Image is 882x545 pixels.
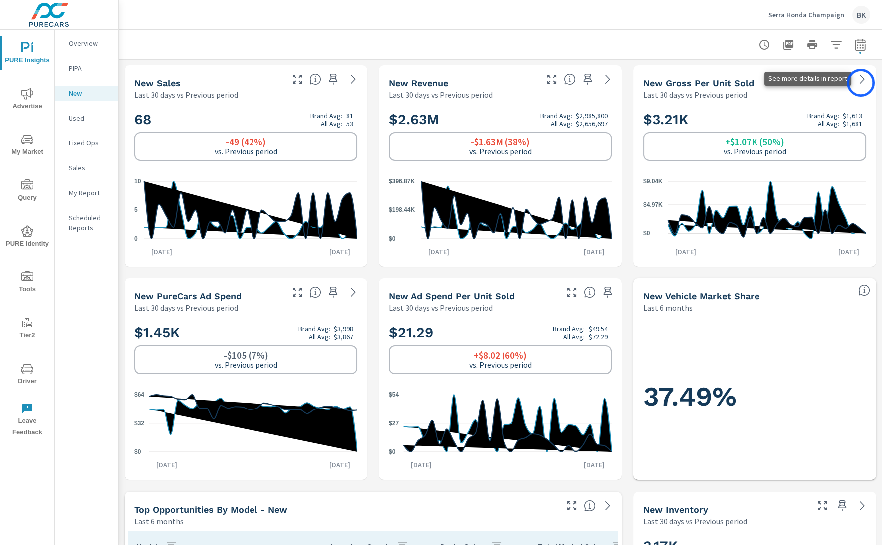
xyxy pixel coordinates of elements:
h1: 37.49% [643,380,866,413]
p: [DATE] [577,460,612,470]
div: New [55,86,118,101]
div: Fixed Ops [55,136,118,150]
span: Save this to your personalized report [600,284,616,300]
div: BK [852,6,870,24]
span: Total cost of media for all PureCars channels for the selected dealership group over the selected... [309,286,321,298]
text: 10 [134,178,141,185]
p: All Avg: [321,120,342,128]
span: Leave Feedback [3,403,51,438]
h6: -$1.63M (38%) [471,137,530,147]
p: Used [69,113,110,123]
h5: New PureCars Ad Spend [134,291,242,301]
a: See more details in report [345,284,361,300]
p: Sales [69,163,110,173]
p: vs. Previous period [215,360,277,369]
text: $32 [134,420,144,427]
p: vs. Previous period [469,360,532,369]
button: Make Fullscreen [564,284,580,300]
p: Fixed Ops [69,138,110,148]
p: 81 [346,112,353,120]
text: $0 [389,235,396,242]
p: Last 30 days vs Previous period [389,302,493,314]
button: Make Fullscreen [798,71,814,87]
p: Brand Avg: [298,325,330,333]
p: All Avg: [551,120,572,128]
span: Save this to your personalized report [325,284,341,300]
button: Make Fullscreen [544,71,560,87]
p: Last 30 days vs Previous period [643,89,747,101]
span: Query [3,179,51,204]
span: Driver [3,363,51,387]
p: All Avg: [309,333,330,341]
span: Find the biggest opportunities within your model lineup by seeing how each model is selling in yo... [584,500,596,512]
p: Brand Avg: [310,112,342,120]
h6: +$8.02 (60%) [474,350,527,360]
p: $2,985,800 [576,112,608,120]
span: Save this to your personalized report [325,71,341,87]
text: 0 [134,235,138,242]
p: 53 [346,120,353,128]
div: Sales [55,160,118,175]
p: $72.29 [589,333,608,341]
p: [DATE] [322,460,357,470]
p: vs. Previous period [469,147,532,156]
text: $27 [389,420,399,427]
h5: New Gross Per Unit Sold [643,78,754,88]
h5: New Vehicle Market Share [643,291,759,301]
p: Brand Avg: [553,325,585,333]
button: Make Fullscreen [564,498,580,514]
h6: -$105 (7%) [224,350,268,360]
span: PURE Identity [3,225,51,250]
p: Last 30 days vs Previous period [134,89,238,101]
p: vs. Previous period [215,147,277,156]
p: [DATE] [831,247,866,257]
h5: New Inventory [643,504,708,515]
button: "Export Report to PDF" [778,35,798,55]
p: [DATE] [668,247,703,257]
p: Last 6 months [643,302,693,314]
span: Tier2 [3,317,51,341]
p: $1,681 [843,120,862,128]
span: Number of vehicles sold by the dealership over the selected date range. [Source: This data is sou... [309,73,321,85]
p: All Avg: [563,333,585,341]
h2: 68 [134,111,357,128]
p: $2,656,697 [576,120,608,128]
p: [DATE] [322,247,357,257]
p: Last 30 days vs Previous period [134,302,238,314]
text: $4.97K [643,201,663,208]
a: See more details in report [345,71,361,87]
h6: -49 (42%) [226,137,266,147]
button: Make Fullscreen [289,284,305,300]
p: Brand Avg: [807,112,839,120]
p: vs. Previous period [724,147,786,156]
a: See more details in report [854,498,870,514]
button: Print Report [802,35,822,55]
div: Scheduled Reports [55,210,118,235]
h5: Top Opportunities by Model - New [134,504,287,515]
button: Make Fullscreen [289,71,305,87]
text: $0 [643,230,650,237]
h2: $3.21K [643,111,866,128]
text: $9.04K [643,178,663,185]
div: Used [55,111,118,126]
text: $54 [389,391,399,398]
p: Last 30 days vs Previous period [643,515,747,527]
h2: $21.29 [389,324,612,341]
a: See more details in report [600,498,616,514]
div: My Report [55,185,118,200]
h5: New Ad Spend Per Unit Sold [389,291,515,301]
text: $198.44K [389,207,415,214]
p: [DATE] [404,460,439,470]
span: Dealer Sales within ZipCode / Total Market Sales. [Market = within dealer PMA (or 60 miles if no ... [858,284,870,296]
p: [DATE] [577,247,612,257]
text: 5 [134,207,138,214]
p: $49.54 [589,325,608,333]
div: PIPA [55,61,118,76]
div: nav menu [0,30,54,442]
p: Overview [69,38,110,48]
h6: +$1.07K (50%) [725,137,784,147]
p: [DATE] [144,247,179,257]
p: $3,867 [334,333,353,341]
span: Advertise [3,88,51,112]
h2: $2.63M [389,111,612,128]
